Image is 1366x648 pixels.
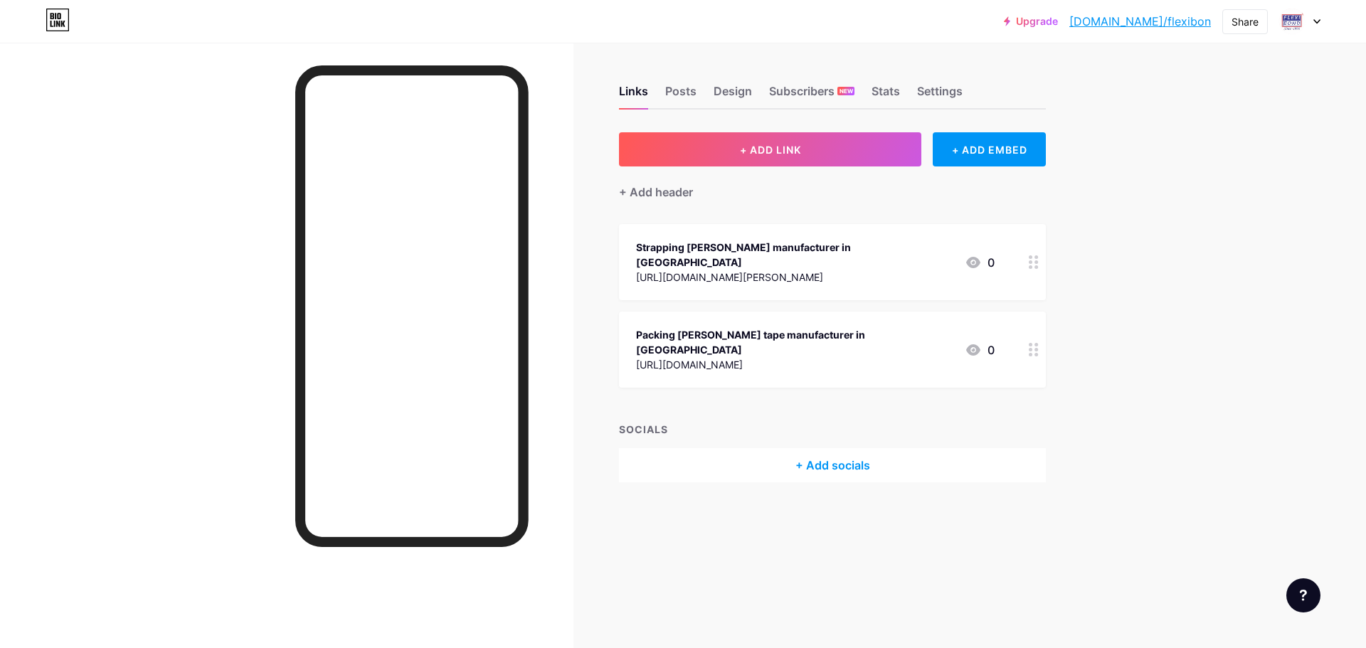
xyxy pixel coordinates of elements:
[1069,13,1211,30] a: [DOMAIN_NAME]/flexibon
[636,270,953,285] div: [URL][DOMAIN_NAME][PERSON_NAME]
[769,83,854,108] div: Subscribers
[619,448,1046,482] div: + Add socials
[714,83,752,108] div: Design
[636,327,953,357] div: Packing [PERSON_NAME] tape manufacturer in [GEOGRAPHIC_DATA]
[872,83,900,108] div: Stats
[965,341,995,358] div: 0
[619,132,921,166] button: + ADD LINK
[1232,14,1259,29] div: Share
[840,87,853,95] span: NEW
[965,254,995,271] div: 0
[1004,16,1058,27] a: Upgrade
[619,83,648,108] div: Links
[740,144,801,156] span: + ADD LINK
[636,357,953,372] div: [URL][DOMAIN_NAME]
[665,83,697,108] div: Posts
[1278,8,1306,35] img: Flexibond tapes
[933,132,1046,166] div: + ADD EMBED
[917,83,963,108] div: Settings
[619,184,693,201] div: + Add header
[636,240,953,270] div: Strapping [PERSON_NAME] manufacturer in [GEOGRAPHIC_DATA]
[619,422,1046,437] div: SOCIALS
